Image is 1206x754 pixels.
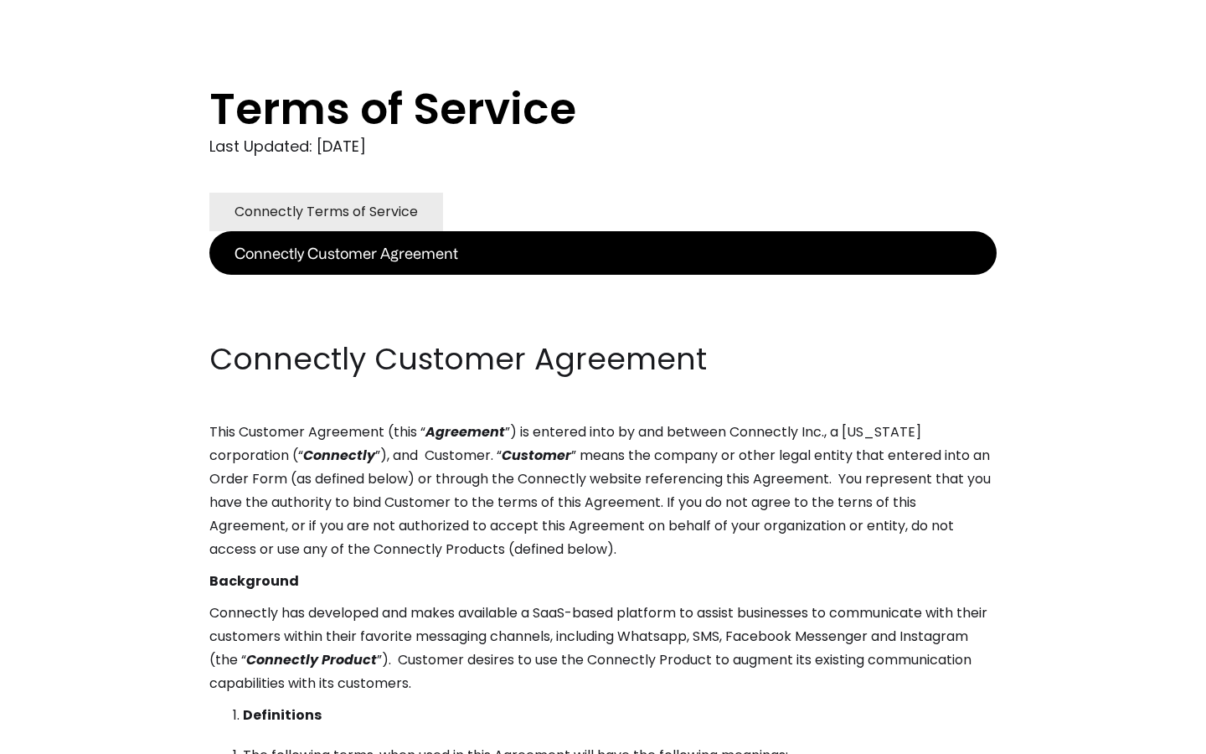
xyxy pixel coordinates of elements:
[209,421,997,561] p: This Customer Agreement (this “ ”) is entered into by and between Connectly Inc., a [US_STATE] co...
[303,446,375,465] em: Connectly
[243,705,322,725] strong: Definitions
[234,200,418,224] div: Connectly Terms of Service
[209,134,997,159] div: Last Updated: [DATE]
[502,446,571,465] em: Customer
[209,338,997,380] h2: Connectly Customer Agreement
[209,275,997,298] p: ‍
[17,723,100,748] aside: Language selected: English
[209,602,997,695] p: Connectly has developed and makes available a SaaS-based platform to assist businesses to communi...
[246,650,377,669] em: Connectly Product
[33,725,100,748] ul: Language list
[209,84,930,134] h1: Terms of Service
[234,241,458,265] div: Connectly Customer Agreement
[425,422,505,442] em: Agreement
[209,571,299,591] strong: Background
[209,307,997,330] p: ‍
